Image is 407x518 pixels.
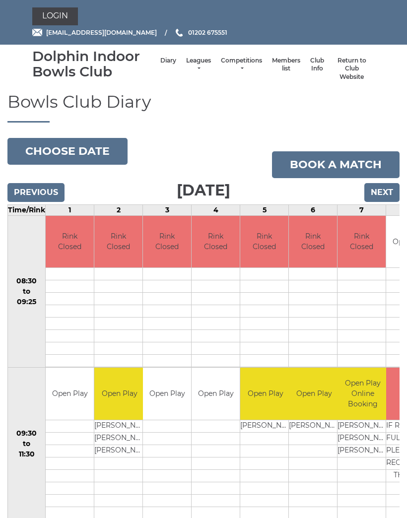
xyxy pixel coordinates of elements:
td: [PERSON_NAME] [289,420,339,432]
td: Open Play [240,368,290,420]
a: Phone us 01202 675551 [174,28,227,37]
td: Rink Closed [94,216,142,268]
input: Previous [7,183,65,202]
td: Time/Rink [8,204,46,215]
h1: Bowls Club Diary [7,93,400,123]
span: [EMAIL_ADDRESS][DOMAIN_NAME] [46,29,157,36]
td: Rink Closed [46,216,94,268]
a: Return to Club Website [334,57,370,81]
a: Members list [272,57,300,73]
td: 2 [94,204,143,215]
td: 3 [143,204,192,215]
a: Club Info [310,57,324,73]
td: 4 [192,204,240,215]
a: Login [32,7,78,25]
td: 08:30 to 09:25 [8,215,46,368]
a: Diary [160,57,176,65]
td: Open Play [289,368,339,420]
span: 01202 675551 [188,29,227,36]
td: [PERSON_NAME] [338,445,388,457]
td: 7 [338,204,386,215]
button: Choose date [7,138,128,165]
td: Open Play [94,368,144,420]
a: Leagues [186,57,211,73]
div: Dolphin Indoor Bowls Club [32,49,155,79]
td: [PERSON_NAME] [94,420,144,432]
td: Open Play Online Booking [338,368,388,420]
td: Rink Closed [289,216,337,268]
a: Competitions [221,57,262,73]
td: [PERSON_NAME] [240,420,290,432]
td: Rink Closed [240,216,288,268]
td: [PERSON_NAME] [94,445,144,457]
a: Email [EMAIL_ADDRESS][DOMAIN_NAME] [32,28,157,37]
img: Email [32,29,42,36]
td: [PERSON_NAME] [94,432,144,445]
td: Rink Closed [338,216,386,268]
td: [PERSON_NAME] [338,420,388,432]
td: Open Play [46,368,94,420]
td: 6 [289,204,338,215]
a: Book a match [272,151,400,178]
td: [PERSON_NAME] [338,432,388,445]
td: Rink Closed [143,216,191,268]
img: Phone us [176,29,183,37]
td: 1 [46,204,94,215]
td: 5 [240,204,289,215]
td: Open Play [143,368,191,420]
input: Next [364,183,400,202]
td: Open Play [192,368,240,420]
td: Rink Closed [192,216,240,268]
